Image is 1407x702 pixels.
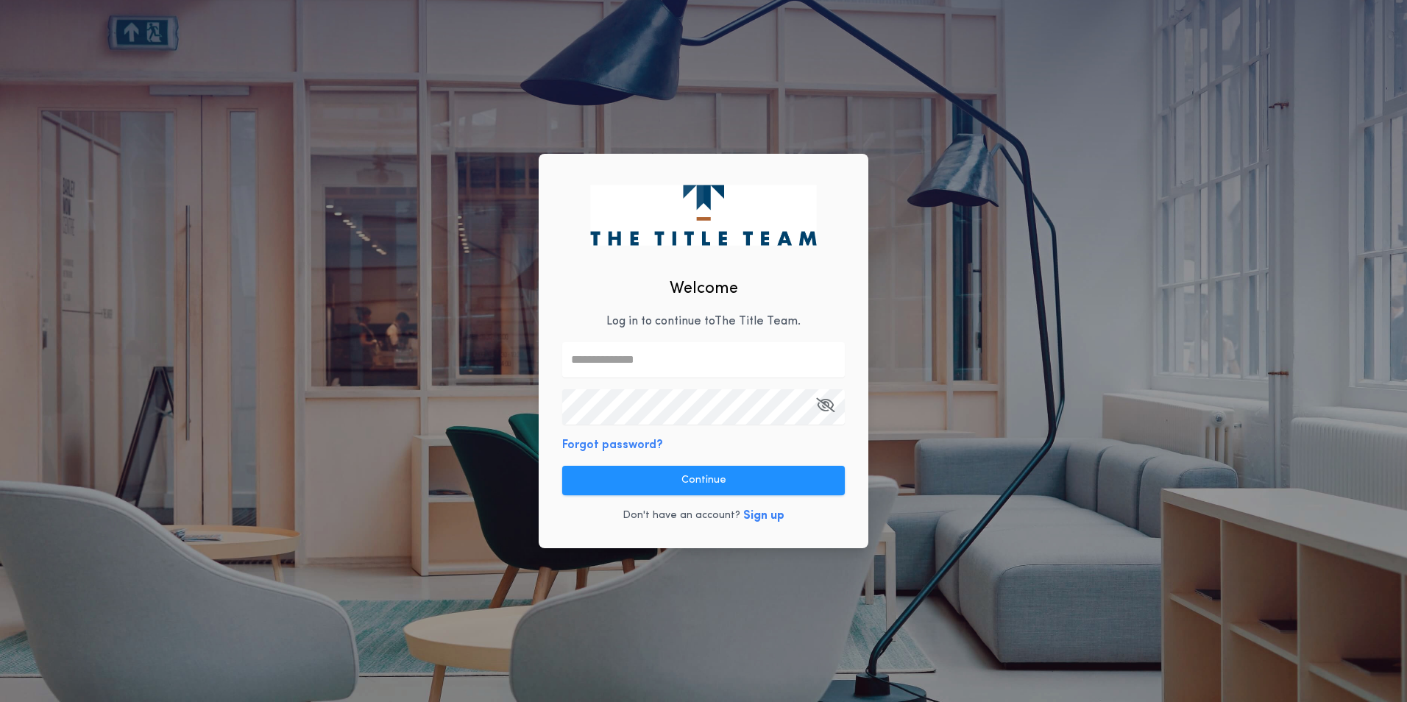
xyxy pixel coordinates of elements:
[670,277,738,301] h2: Welcome
[606,313,801,330] p: Log in to continue to The Title Team .
[743,507,784,525] button: Sign up
[562,466,845,495] button: Continue
[590,185,816,245] img: logo
[623,508,740,523] p: Don't have an account?
[562,436,663,454] button: Forgot password?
